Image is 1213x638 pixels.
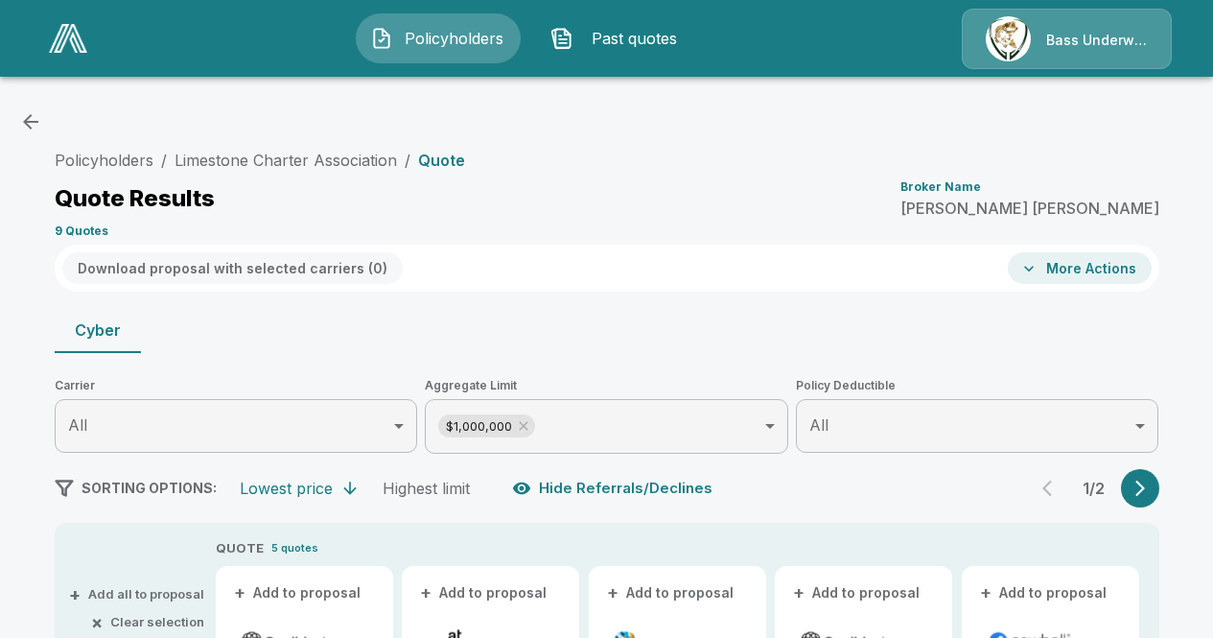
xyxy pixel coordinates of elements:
[356,13,521,63] button: Policyholders IconPolicyholders
[55,187,215,210] p: Quote Results
[420,586,432,600] span: +
[55,151,153,170] a: Policyholders
[401,27,506,50] span: Policyholders
[438,415,520,437] span: $1,000,000
[900,181,981,193] p: Broker Name
[91,616,103,628] span: ×
[417,582,551,603] button: +Add to proposal
[68,415,87,435] span: All
[383,479,470,498] div: Highest limit
[1075,481,1113,496] p: 1 / 2
[216,539,264,558] p: QUOTE
[55,225,108,237] p: 9 Quotes
[82,480,217,496] span: SORTING OPTIONS:
[604,582,738,603] button: +Add to proposal
[536,13,701,63] button: Past quotes IconPast quotes
[62,252,403,284] button: Download proposal with selected carriers (0)
[796,376,1159,395] span: Policy Deductible
[55,307,141,353] button: Cyber
[977,582,1111,603] button: +Add to proposal
[900,201,1159,216] p: [PERSON_NAME] [PERSON_NAME]
[790,582,924,603] button: +Add to proposal
[581,27,687,50] span: Past quotes
[175,151,397,170] a: Limestone Charter Association
[271,540,318,556] p: 5 quotes
[370,27,393,50] img: Policyholders Icon
[55,376,418,395] span: Carrier
[980,586,991,600] span: +
[240,479,333,498] div: Lowest price
[234,586,245,600] span: +
[405,149,410,172] li: /
[793,586,805,600] span: +
[607,586,618,600] span: +
[1008,252,1152,284] button: More Actions
[49,24,87,53] img: AA Logo
[438,414,535,437] div: $1,000,000
[95,616,204,628] button: ×Clear selection
[809,415,828,435] span: All
[418,153,465,168] p: Quote
[55,149,465,172] nav: breadcrumb
[550,27,573,50] img: Past quotes Icon
[73,588,204,601] button: +Add all to proposal
[161,149,167,172] li: /
[508,470,720,507] button: Hide Referrals/Declines
[425,376,788,395] span: Aggregate Limit
[231,582,365,603] button: +Add to proposal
